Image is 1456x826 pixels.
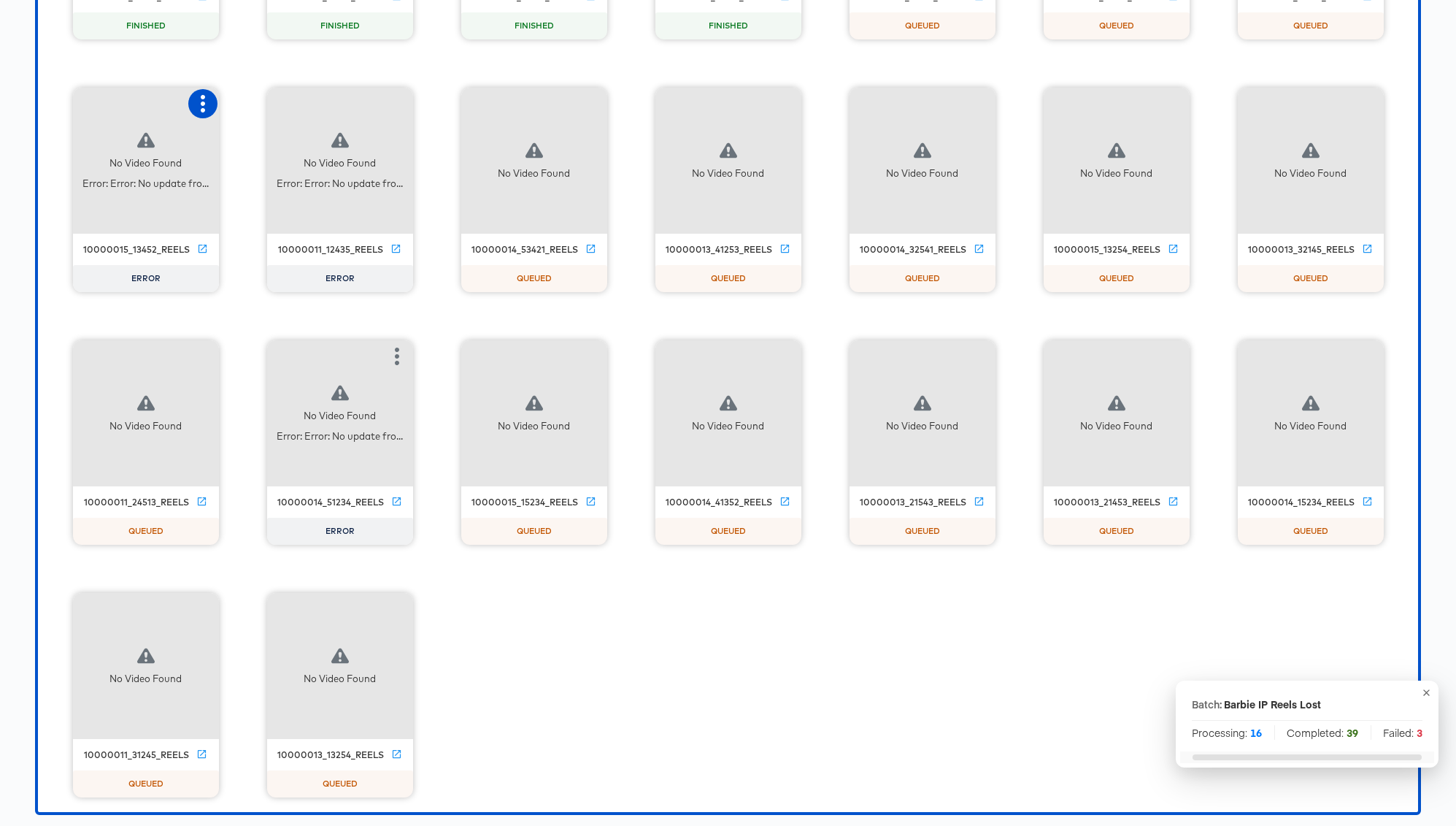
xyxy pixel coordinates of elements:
span: Failed: [1383,725,1422,740]
div: No Video Found [498,419,570,433]
strong: 16 [1250,725,1262,740]
span: FINISHED [703,20,754,32]
span: QUEUED [123,526,169,538]
div: No Video Found [1274,419,1347,433]
span: Processing: [1192,725,1262,740]
div: No Video Found [886,419,958,433]
div: No Video Found [304,409,376,423]
span: ERROR [320,526,361,538]
div: Error: Error: No update fro... [277,429,403,443]
div: 10000014_32541_reels [860,244,966,256]
div: 10000013_13254_reels [277,749,384,761]
strong: 3 [1417,725,1422,740]
div: No Video Found [109,672,182,686]
div: 10000014_41352_reels [666,497,772,508]
div: 10000013_21543_reels [860,497,966,508]
span: QUEUED [1093,20,1140,32]
span: ERROR [320,273,361,285]
div: 10000013_32145_reels [1248,244,1355,256]
span: QUEUED [1287,273,1334,285]
div: 10000013_41253_reels [666,244,772,256]
span: QUEUED [317,779,363,790]
div: 10000014_51234_reels [277,497,384,508]
div: 10000015_15234_reels [471,497,578,508]
span: QUEUED [899,20,946,32]
div: 10000013_21453_reels [1054,497,1160,508]
div: No Video Found [886,167,958,180]
div: Error: Error: No update fro... [277,177,403,191]
span: QUEUED [899,526,946,538]
div: 10000011_24513_reels [84,497,189,508]
span: Completed: [1287,725,1358,740]
span: FINISHED [315,20,366,32]
div: No Video Found [304,156,376,170]
div: Error: Error: No update fro... [82,177,209,191]
p: Batch: [1192,697,1222,711]
div: No Video Found [304,672,376,686]
span: QUEUED [1287,20,1334,32]
span: QUEUED [1287,526,1334,538]
div: No Video Found [1080,419,1152,433]
span: ERROR [126,273,166,285]
div: Barbie IP Reels Lost [1224,697,1321,711]
span: FINISHED [509,20,560,32]
div: 10000014_15234_reels [1248,497,1355,508]
div: No Video Found [1274,167,1347,180]
div: No Video Found [692,167,764,180]
span: QUEUED [1093,526,1140,538]
span: QUEUED [1093,273,1140,285]
div: No Video Found [109,419,182,433]
strong: 39 [1347,725,1358,740]
span: QUEUED [705,273,752,285]
span: FINISHED [120,20,172,32]
div: 10000011_12435_reels [278,244,383,256]
div: No Video Found [1080,167,1152,180]
div: No Video Found [498,167,570,180]
span: QUEUED [705,526,752,538]
div: No Video Found [692,419,764,433]
span: QUEUED [123,779,169,790]
div: 10000015_13452_reels [83,244,190,256]
div: 10000015_13254_reels [1054,244,1160,256]
span: QUEUED [511,273,558,285]
span: QUEUED [899,273,946,285]
div: 10000011_31245_reels [84,749,189,761]
div: 10000014_53421_reels [471,244,578,256]
span: QUEUED [511,526,558,538]
div: No Video Found [109,156,182,170]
